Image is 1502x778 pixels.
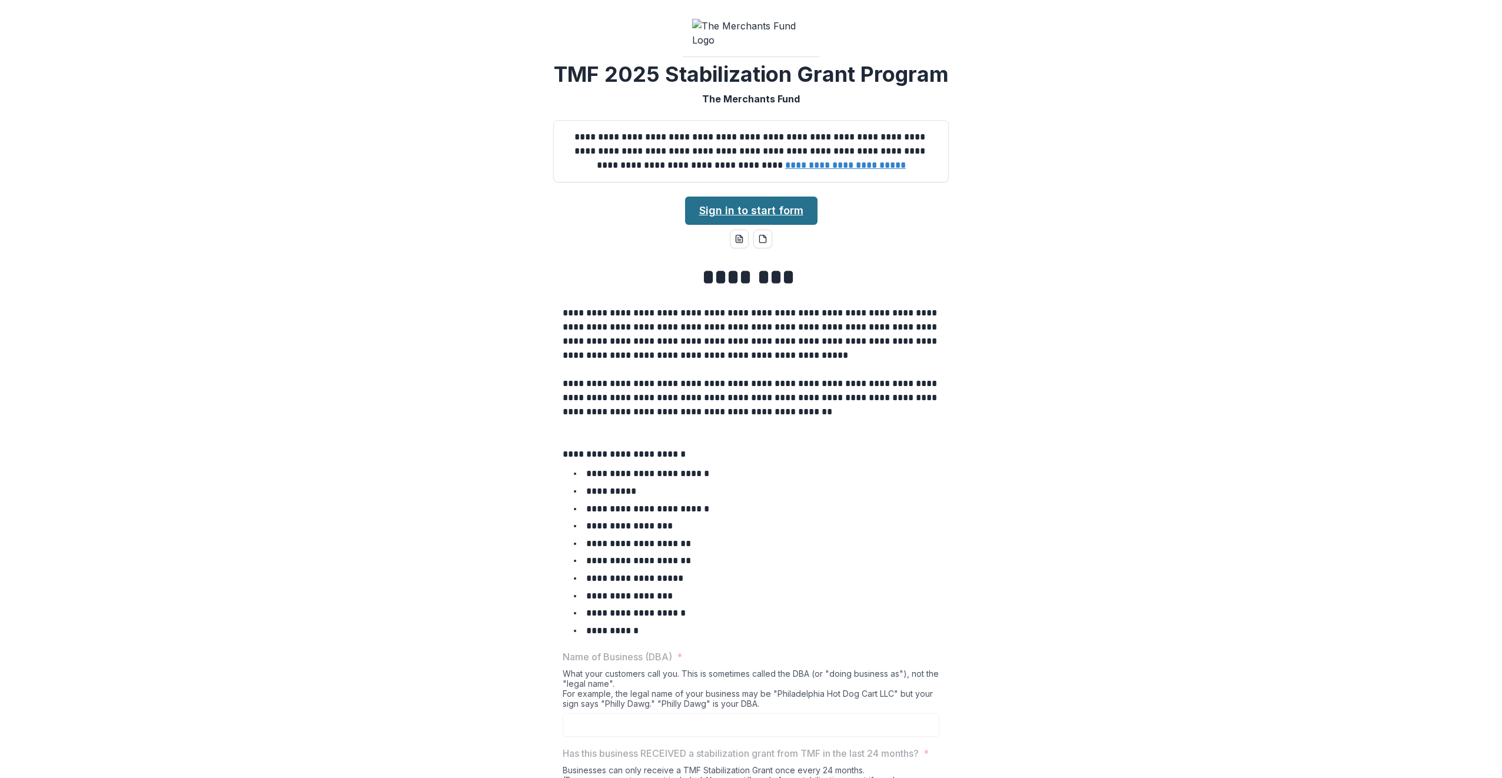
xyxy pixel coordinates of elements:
[753,230,772,248] button: pdf-download
[730,230,749,248] button: word-download
[563,650,672,664] p: Name of Business (DBA)
[692,19,810,47] img: The Merchants Fund Logo
[563,746,919,760] p: Has this business RECEIVED a stabilization grant from TMF in the last 24 months?
[702,92,800,106] p: The Merchants Fund
[554,62,949,87] h2: TMF 2025 Stabilization Grant Program
[685,197,818,225] a: Sign in to start form
[563,669,939,713] div: What your customers call you. This is sometimes called the DBA (or "doing business as"), not the ...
